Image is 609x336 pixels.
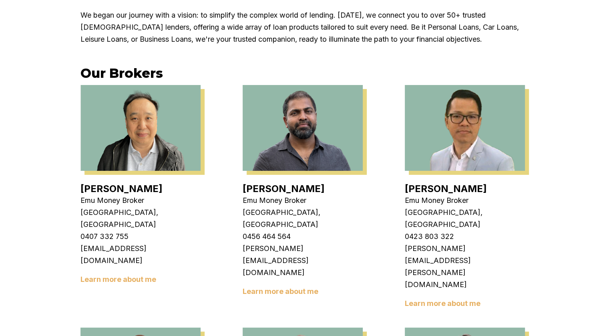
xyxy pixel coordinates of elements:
[80,85,201,171] img: Eujin Ooi
[243,231,363,243] p: 0456 464 564
[243,206,363,231] p: [GEOGRAPHIC_DATA], [GEOGRAPHIC_DATA]
[405,299,480,308] a: Learn more about me
[243,287,318,296] a: Learn more about me
[80,183,163,194] a: [PERSON_NAME]
[80,9,529,45] p: We began our journey with a vision: to simplify the complex world of lending. [DATE], we connect ...
[405,206,525,231] p: [GEOGRAPHIC_DATA], [GEOGRAPHIC_DATA]
[405,231,525,243] p: 0423 803 322
[80,206,201,231] p: [GEOGRAPHIC_DATA], [GEOGRAPHIC_DATA]
[80,275,156,283] a: Learn more about me
[405,194,525,206] p: Emu Money Broker
[80,243,201,267] p: [EMAIL_ADDRESS][DOMAIN_NAME]
[405,243,525,291] p: [PERSON_NAME][EMAIL_ADDRESS][PERSON_NAME][DOMAIN_NAME]
[80,231,201,243] p: 0407 332 755
[243,183,325,194] a: [PERSON_NAME]
[80,194,201,206] p: Emu Money Broker
[243,243,363,279] p: [PERSON_NAME][EMAIL_ADDRESS][DOMAIN_NAME]
[405,183,487,194] a: [PERSON_NAME]
[80,65,529,81] h3: Our Brokers
[243,194,363,206] p: Emu Money Broker
[243,85,363,171] img: Krish Babu
[405,85,525,171] img: Steven Nguyen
